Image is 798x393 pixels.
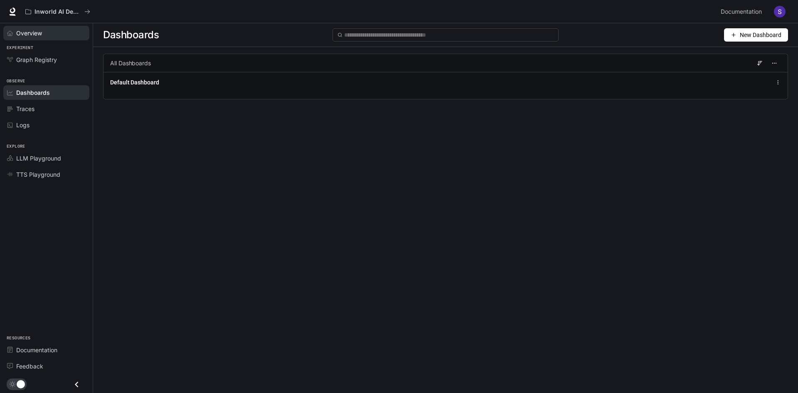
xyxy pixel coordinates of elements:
[3,101,89,116] a: Traces
[740,30,781,40] span: New Dashboard
[724,28,788,42] button: New Dashboard
[3,26,89,40] a: Overview
[3,85,89,100] a: Dashboards
[16,55,57,64] span: Graph Registry
[16,154,61,163] span: LLM Playground
[774,6,786,17] img: User avatar
[3,151,89,166] a: LLM Playground
[34,8,81,15] p: Inworld AI Demos
[67,376,86,393] button: Close drawer
[17,379,25,388] span: Dark mode toggle
[16,88,50,97] span: Dashboards
[717,3,768,20] a: Documentation
[771,3,788,20] button: User avatar
[3,359,89,373] a: Feedback
[3,167,89,182] a: TTS Playground
[16,121,30,129] span: Logs
[3,343,89,357] a: Documentation
[16,104,34,113] span: Traces
[16,362,43,371] span: Feedback
[3,118,89,132] a: Logs
[110,78,159,87] a: Default Dashboard
[16,29,42,37] span: Overview
[16,170,60,179] span: TTS Playground
[16,346,57,354] span: Documentation
[103,27,159,43] span: Dashboards
[110,59,151,67] span: All Dashboards
[721,7,762,17] span: Documentation
[22,3,94,20] button: All workspaces
[3,52,89,67] a: Graph Registry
